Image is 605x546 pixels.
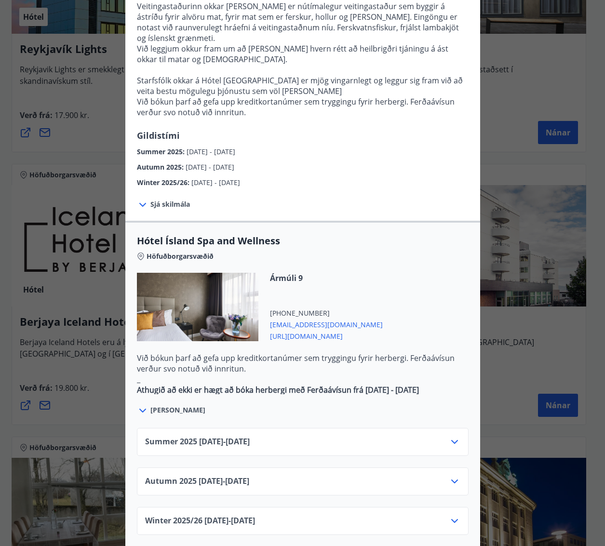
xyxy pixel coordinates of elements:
[137,1,469,43] p: Veitingastaðurinn okkar [PERSON_NAME] er nútímalegur veitingastaður sem byggir á ástríðu fyrir al...
[137,96,469,118] p: Við bókun þarf að gefa upp kreditkortanúmer sem tryggingu fyrir herbergi. Ferðaávísun verður svo ...
[137,178,191,187] span: Winter 2025/26 :
[137,75,469,96] p: Starfsfólk okkar á Hótel [GEOGRAPHIC_DATA] er mjög vingarnlegt og leggur sig fram við að veita be...
[186,162,234,172] span: [DATE] - [DATE]
[187,147,235,156] span: [DATE] - [DATE]
[137,147,187,156] span: Summer 2025 :
[191,178,240,187] span: [DATE] - [DATE]
[137,162,186,172] span: Autumn 2025 :
[137,130,180,141] span: Gildistími
[150,200,190,209] span: Sjá skilmála
[137,43,469,65] p: Við leggjum okkur fram um að [PERSON_NAME] hvern rétt að heilbrigðri tjáningu á ást okkar til mat...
